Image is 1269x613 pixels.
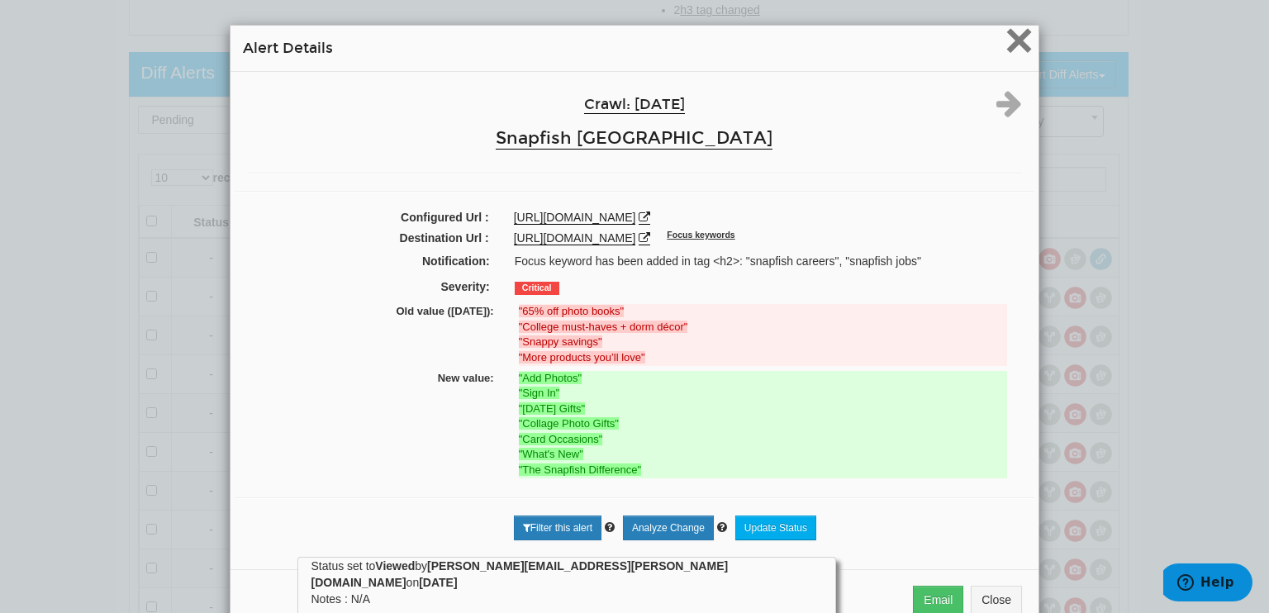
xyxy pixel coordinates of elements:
[250,371,506,387] label: New value:
[519,387,560,399] strong: "Sign In"
[250,304,506,320] label: Old value ([DATE]):
[311,558,823,607] div: Status set to by on Notes : N/A
[1163,563,1252,605] iframe: Opens a widget where you can find more information
[996,103,1022,116] a: Next alert
[667,230,734,240] sup: Focus keywords
[584,96,685,114] a: Crawl: [DATE]
[375,559,415,573] strong: Viewed
[496,127,772,150] a: Snapfish [GEOGRAPHIC_DATA]
[519,335,602,348] strong: "Snappy savings"
[519,417,619,430] strong: "Collage Photo Gifts"
[519,402,586,415] strong: "[DATE] Gifts"
[237,278,502,295] label: Severity:
[419,576,457,589] strong: [DATE]
[519,448,583,460] strong: "What's New"
[237,253,502,269] label: Notification:
[311,559,728,589] strong: [PERSON_NAME][EMAIL_ADDRESS][PERSON_NAME][DOMAIN_NAME]
[519,463,641,476] strong: "The Snapfish Difference"
[519,433,603,445] strong: "Card Occasions"
[514,231,636,245] a: [URL][DOMAIN_NAME]
[514,211,636,225] a: [URL][DOMAIN_NAME]
[514,516,601,540] a: Filter this alert
[623,516,714,540] a: Analyze Change
[515,282,559,295] span: Critical
[519,351,645,364] strong: "More products you’ll love"
[235,209,501,226] label: Configured Url :
[243,38,1026,59] h4: Alert Details
[519,305,625,317] strong: "65% off photo books"
[235,230,501,246] label: Destination Url :
[1005,12,1034,68] span: ×
[519,321,688,333] strong: "College must-haves + dorm décor"
[735,516,816,540] a: Update Status
[502,253,1032,269] div: Focus keyword has been added in tag <h2>: "snapfish careers", "snapfish jobs"
[1005,26,1034,59] button: Close
[519,372,582,384] strong: "Add Photos"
